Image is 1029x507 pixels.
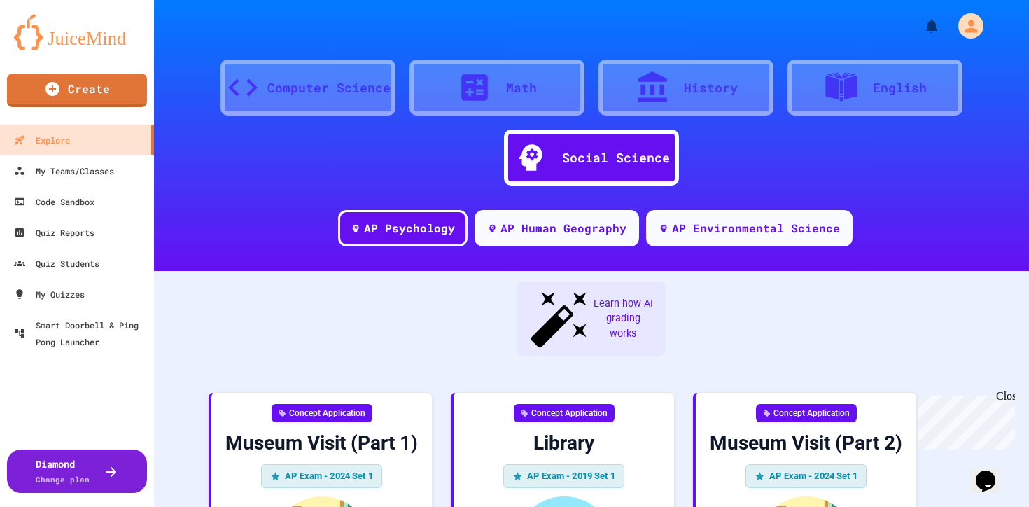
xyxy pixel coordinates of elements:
div: My Account [944,10,987,42]
div: My Quizzes [14,286,85,303]
div: Math [506,78,537,97]
div: Chat with us now!Close [6,6,97,89]
div: Concept Application [514,404,615,422]
a: Create [7,74,147,107]
div: Quiz Students [14,255,99,272]
img: logo-orange.svg [14,14,140,50]
div: AP Exam - 2024 Set 1 [745,464,867,488]
div: AP Exam - 2024 Set 1 [261,464,382,488]
div: My Notifications [897,14,944,38]
div: Computer Science [267,78,391,97]
div: English [873,78,927,97]
div: History [684,78,738,97]
div: Diamond [36,457,90,486]
div: AP Psychology [364,220,455,237]
div: Quiz Reports [14,224,94,241]
div: Library [465,431,663,456]
button: DiamondChange plan [7,450,147,493]
div: Social Science [562,148,670,167]
div: My Teams/Classes [14,162,114,179]
iframe: chat widget [913,390,1015,450]
div: Code Sandbox [14,193,94,210]
div: Museum Visit (Part 1) [223,431,421,456]
div: Concept Application [756,404,857,422]
div: AP Human Geography [500,220,626,237]
div: AP Environmental Science [672,220,840,237]
div: Smart Doorbell & Ping Pong Launcher [14,317,148,350]
div: Concept Application [272,404,372,422]
div: AP Exam - 2019 Set 1 [503,464,624,488]
iframe: chat widget [970,451,1015,493]
span: Change plan [36,474,90,485]
div: Museum Visit (Part 2) [707,431,905,456]
span: Learn how AI grading works [591,296,654,342]
div: Explore [14,132,70,148]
